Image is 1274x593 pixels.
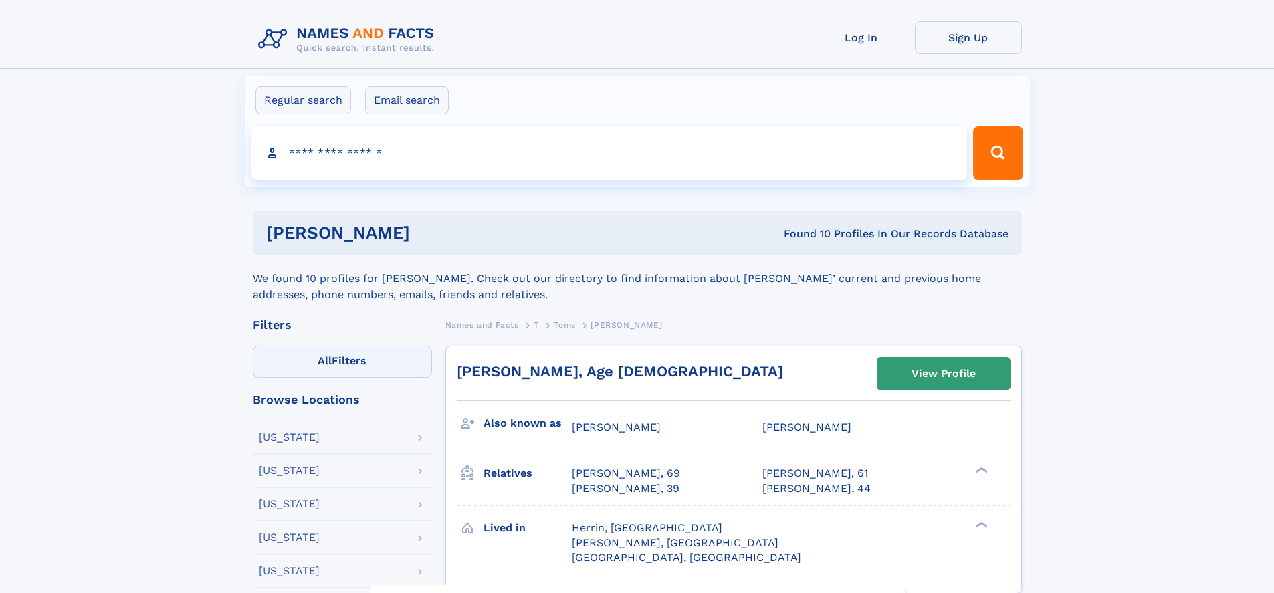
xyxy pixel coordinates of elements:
[318,354,332,367] span: All
[973,126,1023,180] button: Search Button
[972,520,988,529] div: ❯
[255,86,351,114] label: Regular search
[554,320,575,330] span: Toms
[554,316,575,333] a: Toms
[484,517,572,540] h3: Lived in
[259,499,320,509] div: [US_STATE]
[762,466,868,481] a: [PERSON_NAME], 61
[572,466,680,481] a: [PERSON_NAME], 69
[877,358,1010,390] a: View Profile
[445,316,519,333] a: Names and Facts
[253,255,1022,303] div: We found 10 profiles for [PERSON_NAME]. Check out our directory to find information about [PERSON...
[259,432,320,443] div: [US_STATE]
[253,346,432,378] label: Filters
[253,21,445,57] img: Logo Names and Facts
[808,21,915,54] a: Log In
[572,421,661,433] span: [PERSON_NAME]
[972,466,988,475] div: ❯
[365,86,449,114] label: Email search
[253,394,432,406] div: Browse Locations
[534,320,539,330] span: T
[259,566,320,576] div: [US_STATE]
[484,412,572,435] h3: Also known as
[259,532,320,543] div: [US_STATE]
[591,320,662,330] span: [PERSON_NAME]
[266,225,597,241] h1: [PERSON_NAME]
[572,521,722,534] span: Herrin, [GEOGRAPHIC_DATA]
[534,316,539,333] a: T
[912,358,976,389] div: View Profile
[457,363,783,380] a: [PERSON_NAME], Age [DEMOGRAPHIC_DATA]
[572,536,778,549] span: [PERSON_NAME], [GEOGRAPHIC_DATA]
[762,481,871,496] a: [PERSON_NAME], 44
[259,465,320,476] div: [US_STATE]
[762,421,851,433] span: [PERSON_NAME]
[484,462,572,485] h3: Relatives
[572,481,679,496] a: [PERSON_NAME], 39
[915,21,1022,54] a: Sign Up
[572,551,801,564] span: [GEOGRAPHIC_DATA], [GEOGRAPHIC_DATA]
[251,126,968,180] input: search input
[253,319,432,331] div: Filters
[597,227,1008,241] div: Found 10 Profiles In Our Records Database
